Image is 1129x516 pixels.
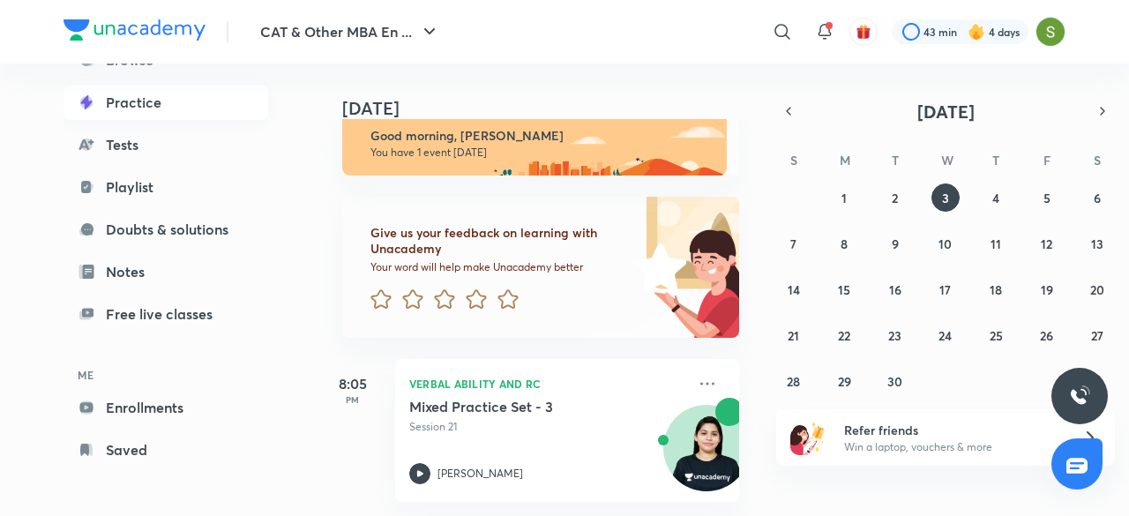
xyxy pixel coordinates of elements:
abbr: September 22, 2025 [838,327,850,344]
button: September 15, 2025 [830,275,858,303]
span: [DATE] [917,100,975,123]
h4: [DATE] [342,98,757,119]
abbr: Monday [840,152,850,168]
abbr: September 29, 2025 [838,373,851,390]
abbr: September 28, 2025 [787,373,800,390]
h5: Mixed Practice Set - 3 [409,398,629,415]
abbr: September 1, 2025 [841,190,847,206]
abbr: September 2, 2025 [892,190,898,206]
button: September 12, 2025 [1033,229,1061,258]
p: Session 21 [409,419,686,435]
a: Doubts & solutions [64,212,268,247]
p: PM [318,394,388,405]
abbr: September 26, 2025 [1040,327,1053,344]
img: morning [342,112,727,176]
button: September 1, 2025 [830,183,858,212]
button: September 9, 2025 [881,229,909,258]
p: You have 1 event [DATE] [370,146,711,160]
button: September 20, 2025 [1083,275,1111,303]
button: September 2, 2025 [881,183,909,212]
a: Tests [64,127,268,162]
abbr: September 17, 2025 [939,281,951,298]
button: September 17, 2025 [931,275,960,303]
abbr: September 27, 2025 [1091,327,1103,344]
img: feedback_image [574,197,739,338]
img: ttu [1069,385,1090,407]
abbr: September 10, 2025 [938,236,952,252]
abbr: September 6, 2025 [1094,190,1101,206]
abbr: September 19, 2025 [1041,281,1053,298]
button: September 18, 2025 [982,275,1010,303]
h5: 8:05 [318,373,388,394]
button: CAT & Other MBA En ... [250,14,451,49]
button: September 28, 2025 [780,367,808,395]
button: September 14, 2025 [780,275,808,303]
a: Playlist [64,169,268,205]
abbr: September 14, 2025 [788,281,800,298]
abbr: September 18, 2025 [990,281,1002,298]
abbr: September 15, 2025 [838,281,850,298]
p: Your word will help make Unacademy better [370,260,628,274]
abbr: September 7, 2025 [790,236,796,252]
button: September 29, 2025 [830,367,858,395]
abbr: Wednesday [941,152,953,168]
a: Enrollments [64,390,268,425]
a: Notes [64,254,268,289]
abbr: September 25, 2025 [990,327,1003,344]
h6: Refer friends [844,421,1061,439]
button: September 5, 2025 [1033,183,1061,212]
abbr: September 13, 2025 [1091,236,1103,252]
button: September 3, 2025 [931,183,960,212]
img: referral [790,420,826,455]
button: September 26, 2025 [1033,321,1061,349]
p: [PERSON_NAME] [437,466,523,482]
abbr: Thursday [992,152,999,168]
img: streak [968,23,985,41]
a: Free live classes [64,296,268,332]
button: September 22, 2025 [830,321,858,349]
button: September 19, 2025 [1033,275,1061,303]
button: September 8, 2025 [830,229,858,258]
button: September 11, 2025 [982,229,1010,258]
button: September 10, 2025 [931,229,960,258]
abbr: September 5, 2025 [1043,190,1050,206]
button: September 21, 2025 [780,321,808,349]
abbr: September 9, 2025 [892,236,899,252]
button: September 23, 2025 [881,321,909,349]
p: Win a laptop, vouchers & more [844,439,1061,455]
abbr: Saturday [1094,152,1101,168]
button: September 27, 2025 [1083,321,1111,349]
abbr: September 16, 2025 [889,281,901,298]
a: Saved [64,432,268,467]
button: September 16, 2025 [881,275,909,303]
h6: Good morning, [PERSON_NAME] [370,128,711,144]
button: [DATE] [801,99,1090,123]
button: avatar [849,18,878,46]
button: September 13, 2025 [1083,229,1111,258]
img: Samridhi Vij [1036,17,1065,47]
abbr: September 4, 2025 [992,190,999,206]
button: September 25, 2025 [982,321,1010,349]
abbr: September 30, 2025 [887,373,902,390]
button: September 4, 2025 [982,183,1010,212]
abbr: Tuesday [892,152,899,168]
abbr: Friday [1043,152,1050,168]
abbr: September 21, 2025 [788,327,799,344]
h6: ME [64,360,268,390]
abbr: September 8, 2025 [841,236,848,252]
a: Practice [64,85,268,120]
img: Avatar [664,415,749,499]
abbr: September 20, 2025 [1090,281,1104,298]
abbr: Sunday [790,152,797,168]
h6: Give us your feedback on learning with Unacademy [370,225,628,257]
p: Verbal Ability and RC [409,373,686,394]
abbr: September 11, 2025 [991,236,1001,252]
abbr: September 23, 2025 [888,327,901,344]
abbr: September 12, 2025 [1041,236,1052,252]
button: September 24, 2025 [931,321,960,349]
img: Company Logo [64,19,206,41]
button: September 6, 2025 [1083,183,1111,212]
button: September 30, 2025 [881,367,909,395]
abbr: September 3, 2025 [942,190,949,206]
abbr: September 24, 2025 [938,327,952,344]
